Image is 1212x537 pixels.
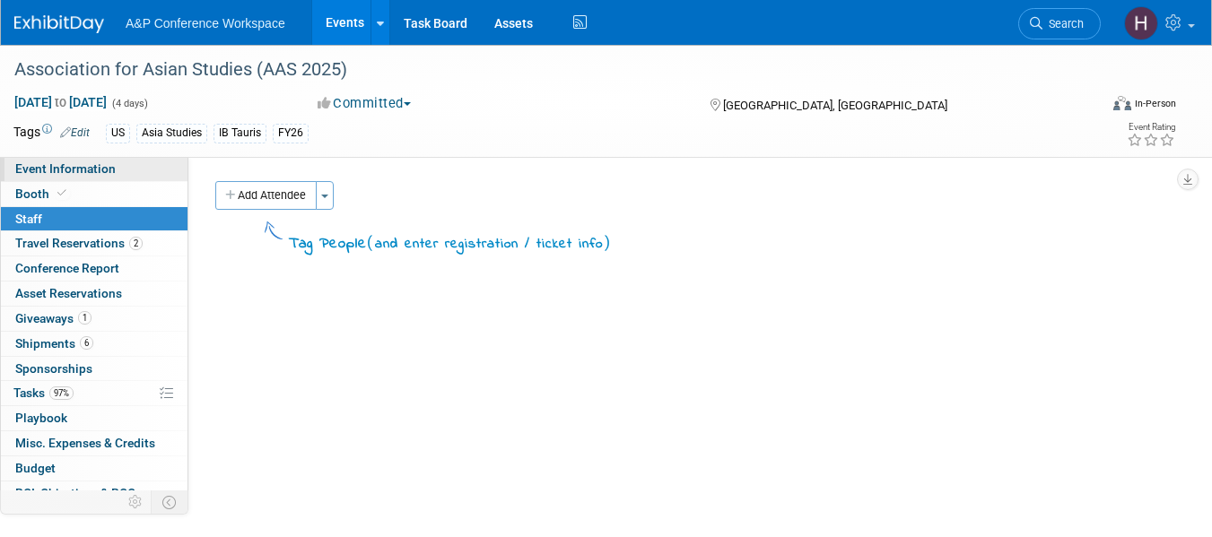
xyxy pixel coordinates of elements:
[1,456,187,481] a: Budget
[15,361,92,376] span: Sponsorships
[49,386,74,400] span: 97%
[152,490,188,514] td: Toggle Event Tabs
[273,124,309,143] div: FY26
[15,261,119,275] span: Conference Report
[80,336,93,350] span: 6
[1005,93,1176,120] div: Event Format
[1,307,187,331] a: Giveaways1
[1042,17,1084,30] span: Search
[1,157,187,181] a: Event Information
[110,98,148,109] span: (4 days)
[15,436,155,450] span: Misc. Expenses & Credits
[723,99,947,112] span: [GEOGRAPHIC_DATA], [GEOGRAPHIC_DATA]
[1127,123,1175,132] div: Event Rating
[57,188,66,198] i: Booth reservation complete
[1,381,187,405] a: Tasks97%
[106,124,130,143] div: US
[15,186,70,201] span: Booth
[120,490,152,514] td: Personalize Event Tab Strip
[311,94,418,113] button: Committed
[1,231,187,256] a: Travel Reservations2
[15,212,42,226] span: Staff
[289,231,611,256] div: Tag People
[15,236,143,250] span: Travel Reservations
[1,332,187,356] a: Shipments6
[215,181,317,210] button: Add Attendee
[13,385,74,400] span: Tasks
[78,311,92,325] span: 1
[129,237,143,250] span: 2
[367,233,375,251] span: (
[15,486,135,500] span: ROI, Objectives & ROO
[13,94,108,110] span: [DATE] [DATE]
[1124,6,1158,40] img: Hali Han
[13,123,90,143] td: Tags
[8,54,1077,86] div: Association for Asian Studies (AAS 2025)
[1,431,187,455] a: Misc. Expenses & Credits
[1,357,187,381] a: Sponsorships
[1,481,187,506] a: ROI, Objectives & ROO
[1113,96,1131,110] img: Format-Inperson.png
[1018,8,1101,39] a: Search
[1,207,187,231] a: Staff
[126,16,285,30] span: A&P Conference Workspace
[1,256,187,281] a: Conference Report
[15,311,92,325] span: Giveaways
[52,95,69,109] span: to
[15,336,93,351] span: Shipments
[603,233,611,251] span: )
[214,124,266,143] div: IB Tauris
[15,286,122,300] span: Asset Reservations
[1134,97,1176,110] div: In-Person
[14,15,104,33] img: ExhibitDay
[1,281,187,306] a: Asset Reservations
[136,124,207,143] div: Asia Studies
[15,161,116,176] span: Event Information
[1,406,187,430] a: Playbook
[60,126,90,139] a: Edit
[15,461,56,475] span: Budget
[1,182,187,206] a: Booth
[375,234,603,254] span: and enter registration / ticket info
[15,411,67,425] span: Playbook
